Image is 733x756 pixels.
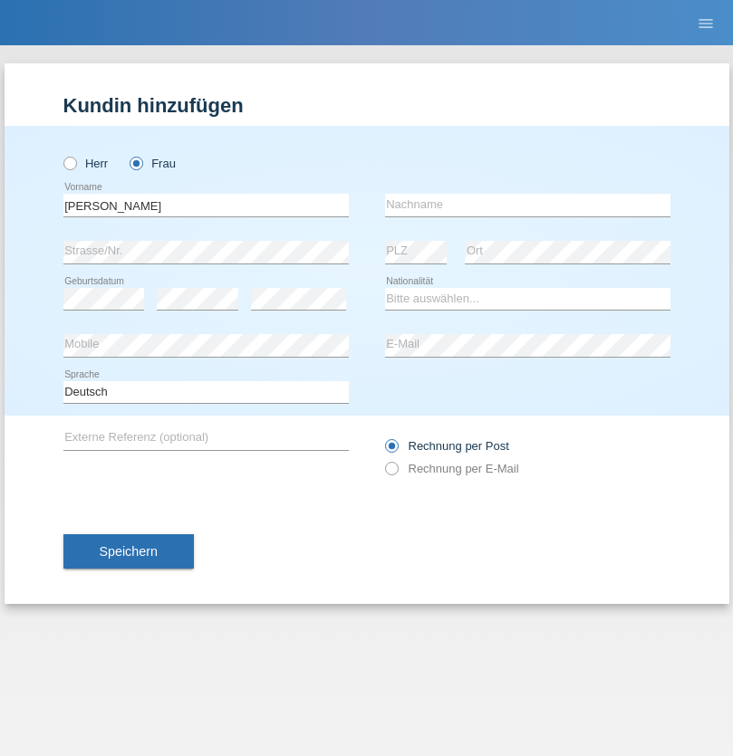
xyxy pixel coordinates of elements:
[130,157,141,168] input: Frau
[63,94,670,117] h1: Kundin hinzufügen
[385,462,519,475] label: Rechnung per E-Mail
[385,439,509,453] label: Rechnung per Post
[697,14,715,33] i: menu
[63,534,194,569] button: Speichern
[100,544,158,559] span: Speichern
[688,17,724,28] a: menu
[130,157,176,170] label: Frau
[385,439,397,462] input: Rechnung per Post
[385,462,397,484] input: Rechnung per E-Mail
[63,157,109,170] label: Herr
[63,157,75,168] input: Herr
